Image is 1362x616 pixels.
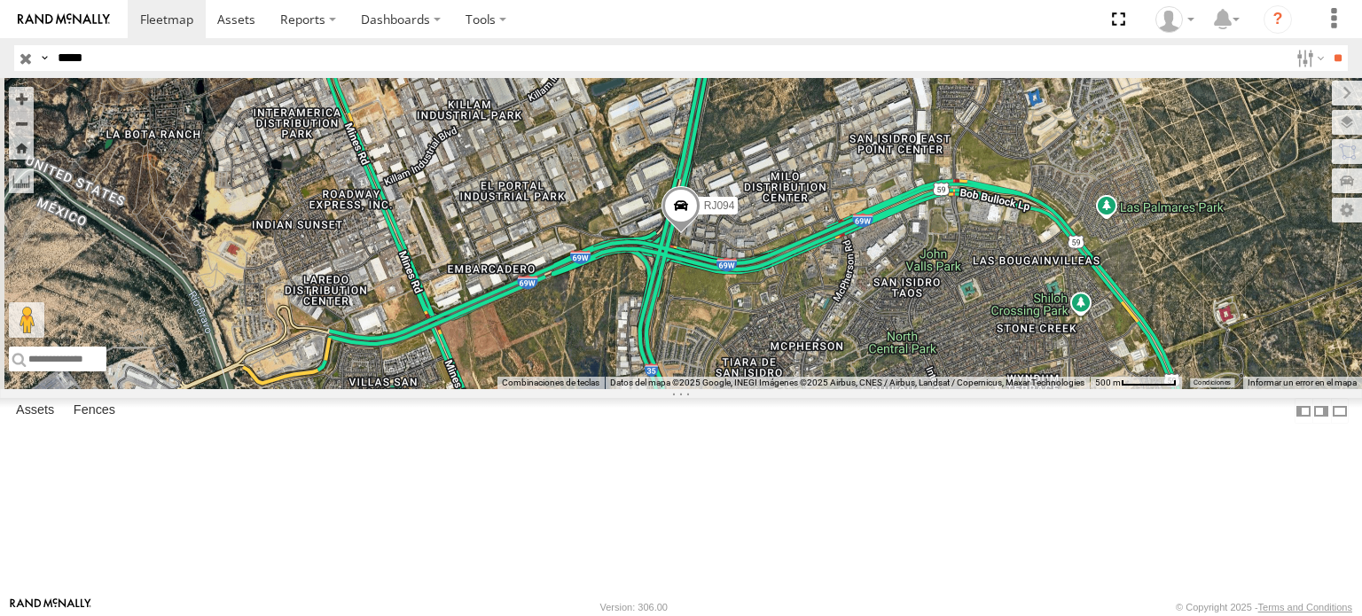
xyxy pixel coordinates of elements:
[704,199,735,212] span: RJ094
[9,168,34,193] label: Measure
[9,136,34,160] button: Zoom Home
[1258,602,1352,612] a: Terms and Conditions
[1331,398,1349,424] label: Hide Summary Table
[10,598,91,616] a: Visit our Website
[9,87,34,111] button: Zoom in
[1194,379,1231,386] a: Condiciones (se abre en una nueva pestaña)
[65,399,124,424] label: Fences
[600,602,668,612] div: Version: 306.00
[610,378,1084,387] span: Datos del mapa ©2025 Google, INEGI Imágenes ©2025 Airbus, CNES / Airbus, Landsat / Copernicus, Ma...
[9,111,34,136] button: Zoom out
[18,13,110,26] img: rand-logo.svg
[7,399,63,424] label: Assets
[1090,377,1182,389] button: Escala del mapa: 500 m por 59 píxeles
[1295,398,1312,424] label: Dock Summary Table to the Left
[1332,198,1362,222] label: Map Settings
[1176,602,1352,612] div: © Copyright 2025 -
[502,377,599,389] button: Combinaciones de teclas
[1095,378,1121,387] span: 500 m
[1312,398,1330,424] label: Dock Summary Table to the Right
[9,302,44,338] button: Arrastra el hombrecito naranja al mapa para abrir Street View
[1264,5,1292,34] i: ?
[1248,378,1357,387] a: Informar un error en el mapa
[1149,6,1201,33] div: Josue Jimenez
[1289,45,1327,71] label: Search Filter Options
[37,45,51,71] label: Search Query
